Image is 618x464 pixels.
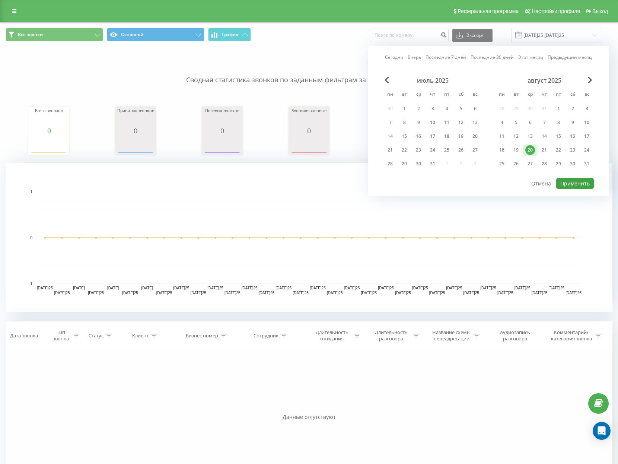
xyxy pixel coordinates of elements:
div: 19 [456,131,466,141]
span: Все звонки [18,32,43,38]
text: [DATE]25 [242,286,258,290]
div: июль 2025 [383,77,482,84]
div: 6 [470,104,480,114]
div: Бизнес номер [186,333,218,339]
text: [DATE]25 [395,291,411,295]
div: 25 [497,159,507,169]
div: вс 31 авг. 2025 г. [580,158,594,169]
div: вс 10 авг. 2025 г. [580,117,594,128]
button: Все звонки [6,28,103,41]
text: [DATE]25 [310,286,326,290]
div: 2 [414,104,423,114]
div: 14 [539,131,549,141]
div: сб 5 июля 2025 г. [454,103,468,114]
div: чт 21 авг. 2025 г. [537,144,551,156]
div: вт 12 авг. 2025 г. [509,131,523,142]
div: вт 26 авг. 2025 г. [509,158,523,169]
div: Данные отсутствуют [6,413,612,421]
div: Звонили впервые [290,108,328,127]
a: Этот месяц [518,54,543,61]
div: Аудиозапись разговора [491,329,539,342]
span: Реферальная программа [458,8,519,14]
div: 10 [428,118,437,127]
text: [DATE]25 [224,291,240,295]
div: вс 27 июля 2025 г. [468,144,482,156]
div: чт 10 июля 2025 г. [426,117,440,128]
div: 0 [30,127,67,134]
text: [DATE]25 [480,286,496,290]
div: A chart. [204,134,241,157]
div: 13 [525,131,535,141]
div: пн 4 авг. 2025 г. [495,117,509,128]
div: ср 27 авг. 2025 г. [523,158,537,169]
div: Название схемы переадресации [431,329,471,342]
abbr: понедельник [496,89,507,101]
text: [DATE]25 [429,291,445,295]
text: [DATE]25 [275,286,292,290]
span: Настройки профиля [532,8,580,14]
div: A chart. [117,134,154,157]
div: чт 24 июля 2025 г. [426,144,440,156]
div: 31 [582,159,592,169]
div: 3 [582,104,592,114]
text: [DATE]25 [378,286,394,290]
div: 28 [539,159,549,169]
svg: A chart. [290,134,328,157]
div: 22 [399,145,409,155]
div: ср 13 авг. 2025 г. [523,131,537,142]
text: -1 [29,282,32,286]
text: [DATE] [73,286,85,290]
div: 29 [554,159,563,169]
text: [DATE]25 [446,286,462,290]
div: 10 [582,118,592,127]
div: сб 9 авг. 2025 г. [566,117,580,128]
div: Сотрудник [254,333,278,339]
span: Выход [592,8,608,14]
div: 30 [414,159,423,169]
div: сб 23 авг. 2025 г. [566,144,580,156]
div: 18 [497,145,507,155]
div: 19 [511,145,521,155]
div: пн 21 июля 2025 г. [383,144,397,156]
p: Сводная статистика звонков по заданным фильтрам за выбранный период [6,60,612,85]
div: август 2025 [495,77,594,84]
div: вт 5 авг. 2025 г. [509,117,523,128]
div: 18 [442,131,452,141]
div: 1 [399,104,409,114]
div: Open Intercom Messenger [593,422,611,440]
text: [DATE] [141,286,153,290]
text: [DATE]25 [344,286,360,290]
text: [DATE]25 [156,291,172,295]
div: 25 [442,145,452,155]
abbr: четверг [427,89,438,101]
div: 26 [511,159,521,169]
svg: A chart. [6,163,612,312]
button: График [208,28,251,41]
div: пт 25 июля 2025 г. [440,144,454,156]
div: ср 16 июля 2025 г. [411,131,426,142]
input: Поиск по номеру [370,29,449,42]
abbr: суббота [455,89,466,101]
div: Статус [89,333,103,339]
div: 3 [428,104,437,114]
div: 2 [568,104,577,114]
div: ср 6 авг. 2025 г. [523,117,537,128]
span: Previous Month [385,77,389,83]
div: вт 22 июля 2025 г. [397,144,411,156]
text: [DATE]25 [548,286,564,290]
text: [DATE]25 [37,286,53,290]
span: Next Month [588,77,592,83]
div: сб 16 авг. 2025 г. [566,131,580,142]
div: пт 22 авг. 2025 г. [551,144,566,156]
div: пт 1 авг. 2025 г. [551,103,566,114]
a: Вчера [408,54,421,61]
div: 5 [456,104,466,114]
div: 12 [511,131,521,141]
div: пт 15 авг. 2025 г. [551,131,566,142]
div: 7 [539,118,549,127]
text: [DATE]25 [88,291,104,295]
svg: A chart. [30,134,67,157]
div: ср 30 июля 2025 г. [411,158,426,169]
div: пт 8 авг. 2025 г. [551,117,566,128]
